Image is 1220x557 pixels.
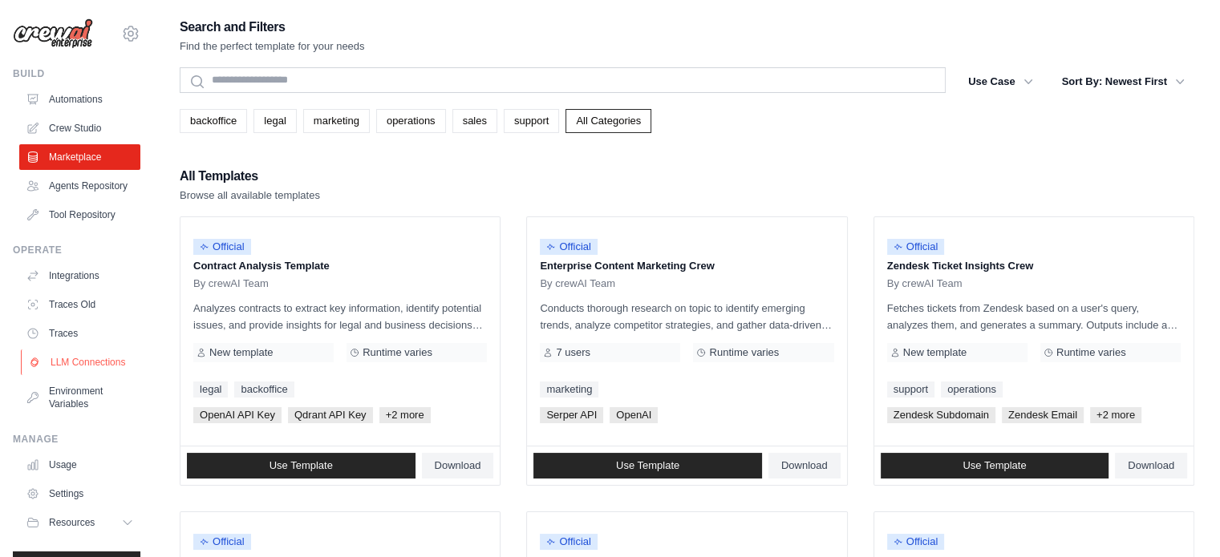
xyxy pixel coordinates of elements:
span: Use Template [270,459,333,472]
a: Settings [19,481,140,507]
span: Download [1128,459,1174,472]
span: By crewAI Team [887,277,963,290]
a: backoffice [180,109,247,133]
a: Download [1115,453,1187,478]
a: marketing [303,109,370,133]
div: Build [13,67,140,80]
p: Find the perfect template for your needs [180,38,365,54]
a: Download [422,453,494,478]
p: Fetches tickets from Zendesk based on a user's query, analyzes them, and generates a summary. Out... [887,300,1181,333]
h2: All Templates [180,165,320,188]
span: Runtime varies [709,346,779,359]
span: OpenAI API Key [193,407,282,423]
a: backoffice [234,381,294,398]
span: Official [887,239,945,255]
span: 7 users [556,346,590,359]
p: Enterprise Content Marketing Crew [540,258,833,274]
a: marketing [540,381,598,398]
span: +2 more [1090,407,1141,423]
span: Runtime varies [363,346,432,359]
div: Manage [13,433,140,446]
span: Zendesk Subdomain [887,407,995,423]
a: Automations [19,87,140,112]
p: Zendesk Ticket Insights Crew [887,258,1181,274]
a: legal [193,381,228,398]
span: Runtime varies [1056,346,1126,359]
span: By crewAI Team [540,277,615,290]
a: Traces Old [19,292,140,317]
button: Use Case [959,67,1043,96]
span: Resources [49,516,95,529]
a: support [887,381,934,398]
button: Sort By: Newest First [1052,67,1194,96]
a: Use Template [187,453,415,478]
h2: Search and Filters [180,16,365,38]
span: Official [540,534,598,550]
a: Marketplace [19,144,140,170]
a: operations [941,381,1003,398]
span: New template [903,346,967,359]
p: Browse all available templates [180,188,320,204]
p: Analyzes contracts to extract key information, identify potential issues, and provide insights fo... [193,300,487,333]
span: Use Template [963,459,1026,472]
a: Integrations [19,263,140,289]
span: By crewAI Team [193,277,269,290]
span: Download [781,459,828,472]
span: New template [209,346,273,359]
p: Conducts thorough research on topic to identify emerging trends, analyze competitor strategies, a... [540,300,833,333]
a: Environment Variables [19,378,140,417]
span: Qdrant API Key [288,407,373,423]
div: Operate [13,244,140,256]
a: LLM Connections [21,349,142,375]
a: Use Template [881,453,1109,478]
a: operations [376,109,446,133]
a: sales [452,109,497,133]
p: Contract Analysis Template [193,258,487,274]
a: Tool Repository [19,202,140,228]
span: Use Template [616,459,679,472]
a: All Categories [565,109,651,133]
span: Official [193,534,251,550]
button: Resources [19,510,140,535]
a: Crew Studio [19,115,140,141]
span: Official [887,534,945,550]
a: Use Template [533,453,762,478]
span: OpenAI [610,407,658,423]
span: +2 more [379,407,431,423]
a: support [504,109,559,133]
a: Usage [19,452,140,478]
a: Download [768,453,841,478]
a: Traces [19,321,140,346]
span: Serper API [540,407,603,423]
span: Download [435,459,481,472]
img: Logo [13,18,93,49]
a: legal [253,109,296,133]
span: Official [193,239,251,255]
span: Zendesk Email [1002,407,1084,423]
span: Official [540,239,598,255]
a: Agents Repository [19,173,140,199]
